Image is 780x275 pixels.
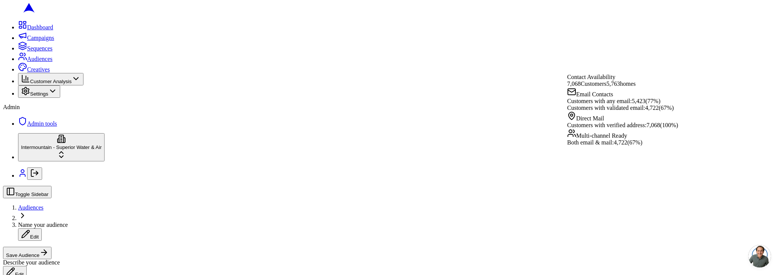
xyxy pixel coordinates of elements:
[18,24,53,30] a: Dashboard
[567,139,614,146] span: Both email & mail:
[3,259,60,266] span: Describe your audience
[30,91,48,97] span: Settings
[15,191,49,197] span: Toggle Sidebar
[632,98,660,104] span: 5,423 ( 77 %)
[576,91,613,97] span: Email Contacts
[30,79,71,84] span: Customer Analysis
[606,81,636,87] span: 5,763 home s
[30,234,39,240] span: Edit
[576,115,604,122] span: Direct Mail
[21,144,102,150] span: Intermountain - Superior Water & Air
[27,24,53,30] span: Dashboard
[18,222,68,228] span: Name your audience
[18,120,57,127] a: Admin tools
[567,74,615,80] span: Contact Availability
[27,66,50,73] span: Creatives
[27,167,42,180] button: Log out
[567,81,606,87] span: 7,068 Customer s
[576,132,627,139] span: Multi-channel Ready
[748,245,771,267] a: Open chat
[18,85,60,98] button: Settings
[3,204,777,241] nav: breadcrumb
[567,105,645,111] span: Customers with validated email:
[27,56,53,62] span: Audiences
[614,139,642,146] span: 4,722 ( 67 %)
[18,66,50,73] a: Creatives
[27,35,54,41] span: Campaigns
[27,120,57,127] span: Admin tools
[18,56,53,62] a: Audiences
[567,98,632,104] span: Customers with any email:
[646,122,678,128] span: 7,068 ( 100 %)
[567,122,646,128] span: Customers with verified address:
[18,73,83,85] button: Customer Analysis
[18,133,105,161] button: Intermountain - Superior Water & Air
[18,45,53,52] a: Sequences
[3,186,52,198] button: Toggle Sidebar
[18,228,42,241] button: Edit
[18,35,54,41] a: Campaigns
[18,204,44,211] a: Audiences
[3,247,52,259] button: Save Audience
[27,45,53,52] span: Sequences
[3,104,777,111] div: Admin
[645,105,674,111] span: 4,722 ( 67 %)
